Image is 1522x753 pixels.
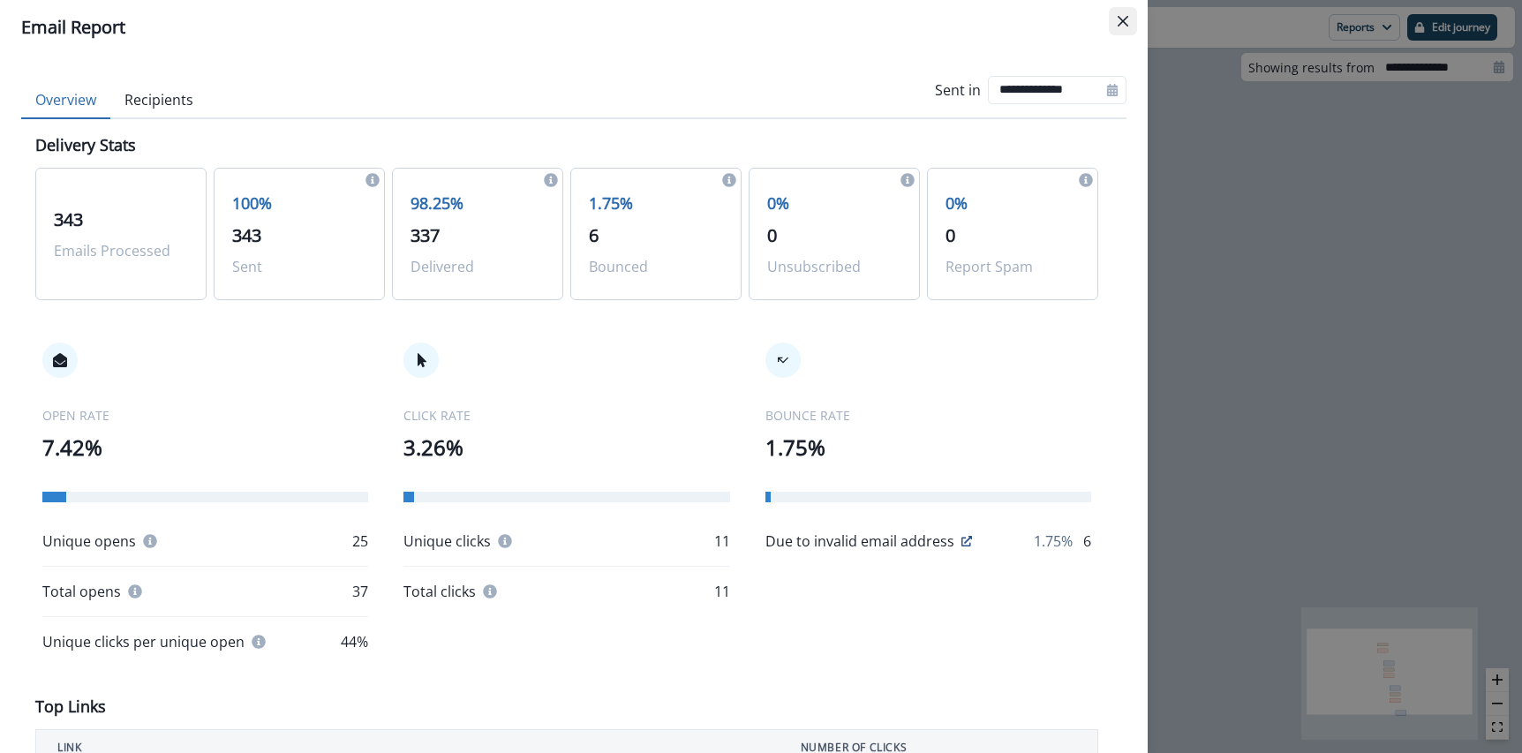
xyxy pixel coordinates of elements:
[411,192,545,215] p: 98.25%
[110,82,207,119] button: Recipients
[54,240,188,261] p: Emails Processed
[42,432,368,463] p: 7.42%
[352,531,368,552] p: 25
[767,223,777,247] span: 0
[946,192,1080,215] p: 0%
[589,256,723,277] p: Bounced
[1109,7,1137,35] button: Close
[935,79,981,101] p: Sent in
[403,531,491,552] p: Unique clicks
[767,192,901,215] p: 0%
[35,695,106,719] p: Top Links
[341,631,368,652] p: 44%
[35,133,136,157] p: Delivery Stats
[232,223,261,247] span: 343
[765,531,954,552] p: Due to invalid email address
[714,531,730,552] p: 11
[232,192,366,215] p: 100%
[54,207,83,231] span: 343
[946,256,1080,277] p: Report Spam
[42,531,136,552] p: Unique opens
[403,432,729,463] p: 3.26%
[946,223,955,247] span: 0
[765,432,1091,463] p: 1.75%
[411,223,440,247] span: 337
[42,406,368,425] p: OPEN RATE
[403,406,729,425] p: CLICK RATE
[42,631,245,652] p: Unique clicks per unique open
[21,82,110,119] button: Overview
[714,581,730,602] p: 11
[352,581,368,602] p: 37
[21,14,1126,41] div: Email Report
[1034,531,1073,552] p: 1.75%
[232,256,366,277] p: Sent
[589,223,599,247] span: 6
[1083,531,1091,552] p: 6
[42,581,121,602] p: Total opens
[403,581,476,602] p: Total clicks
[411,256,545,277] p: Delivered
[765,406,1091,425] p: BOUNCE RATE
[767,256,901,277] p: Unsubscribed
[589,192,723,215] p: 1.75%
